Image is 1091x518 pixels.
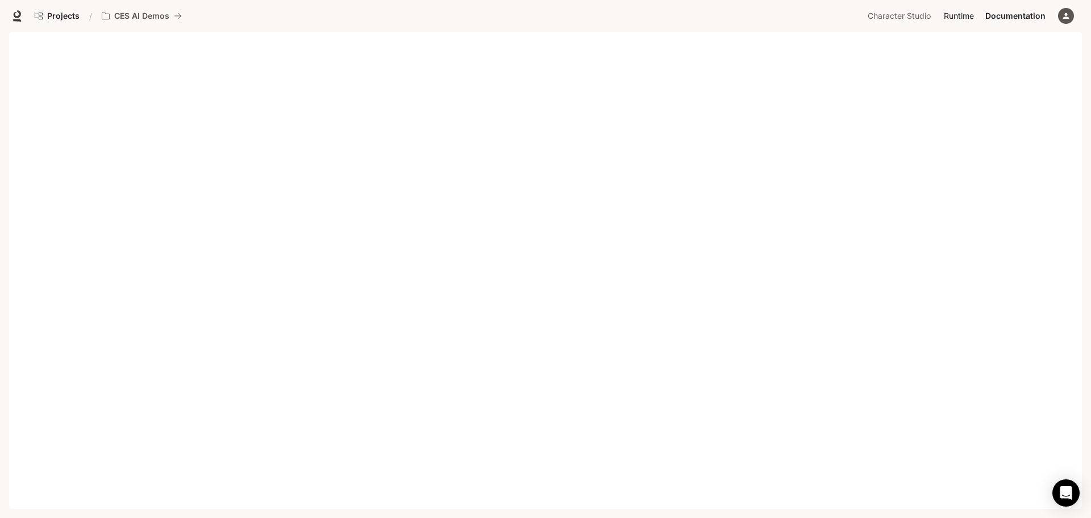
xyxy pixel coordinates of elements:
[1052,479,1080,507] div: Open Intercom Messenger
[97,5,187,27] button: All workspaces
[944,9,974,23] span: Runtime
[47,11,80,21] span: Projects
[85,10,97,22] div: /
[114,11,169,21] p: CES AI Demos
[9,32,1082,518] iframe: Documentation
[30,5,85,27] a: Go to projects
[861,5,937,27] a: Character Studio
[985,9,1046,23] span: Documentation
[981,5,1050,27] a: Documentation
[938,5,980,27] a: Runtime
[868,9,931,23] span: Character Studio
